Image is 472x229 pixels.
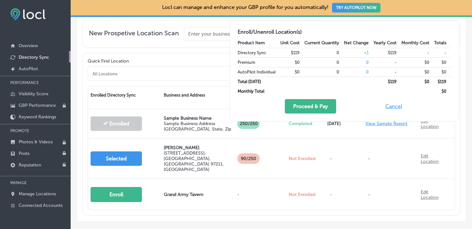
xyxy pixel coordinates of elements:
p: Keyword Rankings [19,114,56,120]
div: Business and Address [161,86,234,109]
a: View Sample Report [365,121,407,126]
p: Overview [19,43,38,48]
p: Reputation [19,162,41,168]
p: Visibility Score [19,91,48,97]
input: Enter your business location [184,27,346,41]
a: Edit Location [421,189,439,200]
p: Connected Accounts [19,203,63,208]
button: Cancel [383,99,404,114]
div: Enrolled Directory Sync [88,86,161,109]
p: [GEOGRAPHIC_DATA], State, Zip [164,126,232,132]
img: fda3e92497d09a02dc62c9cd864e3231.png [10,8,46,20]
p: Posts [19,151,30,156]
button: Enroll [91,187,142,202]
p: Grand Army Tavern [164,192,232,197]
p: Not Enrolled [289,192,322,197]
p: Photos & Videos [19,139,53,145]
p: Completed [289,121,322,126]
span: New Prospetive Location Scan [89,29,179,41]
p: - [327,185,342,204]
a: Edit Location [421,118,439,129]
p: Sample Business Name [164,115,232,121]
a: Edit Location [421,153,439,164]
label: Quick Find Location [88,58,129,64]
p: Not Enrolled [289,156,322,161]
p: 90 /250 [237,153,260,164]
p: [PERSON_NAME] [164,145,232,150]
p: AutoPilot [19,66,38,72]
input: All Locations [92,71,249,77]
button: Selected [91,151,142,166]
button: TRY AUTOPILOT NOW [332,3,380,13]
div: [DATE] [325,115,363,133]
p: GBP Performance [19,103,56,108]
button: Enrolled [91,116,142,131]
p: - [365,149,415,168]
p: - [365,185,415,204]
td: $ 0 [434,86,451,96]
p: 250/250 [237,118,260,129]
p: [STREET_ADDRESS] , [GEOGRAPHIC_DATA], [GEOGRAPHIC_DATA] 97211, [GEOGRAPHIC_DATA] [164,150,232,172]
p: Sample Business Address [164,121,232,126]
p: Manage Locations [19,191,56,197]
p: - [327,149,342,168]
p: - [237,192,284,197]
td: Monthly Total [238,86,280,96]
button: Proceed & Pay [285,99,336,114]
p: Directory Sync [19,55,49,60]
